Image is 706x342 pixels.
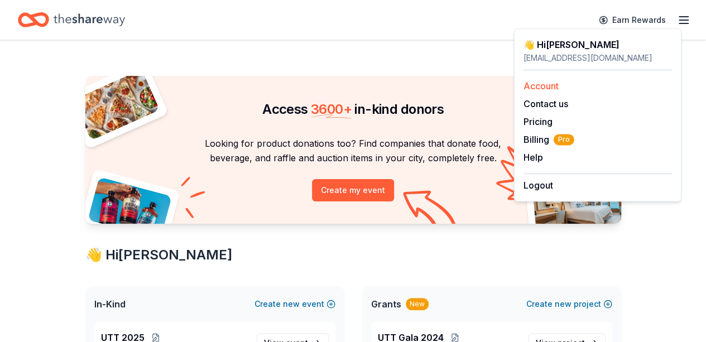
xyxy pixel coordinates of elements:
a: Home [18,7,125,33]
button: Create my event [312,179,394,201]
p: Looking for product donations too? Find companies that donate food, beverage, and raffle and auct... [99,136,608,166]
img: Pizza [73,69,160,141]
img: Curvy arrow [403,190,459,232]
a: Account [524,80,559,91]
button: Logout [524,179,553,192]
div: 👋 Hi [PERSON_NAME] [524,38,672,51]
button: Contact us [524,97,568,110]
button: Help [524,151,543,164]
span: Pro [554,134,574,145]
a: Earn Rewards [592,10,673,30]
div: New [406,298,429,310]
a: Pricing [524,116,553,127]
span: new [283,297,300,311]
span: Billing [524,133,574,146]
button: BillingPro [524,133,574,146]
div: 👋 Hi [PERSON_NAME] [85,246,621,264]
button: Createnewproject [526,297,612,311]
span: 3600 + [311,101,352,117]
div: [EMAIL_ADDRESS][DOMAIN_NAME] [524,51,672,65]
span: new [555,297,571,311]
span: Access in-kind donors [262,101,444,117]
button: Createnewevent [254,297,335,311]
span: Grants [371,297,401,311]
span: In-Kind [94,297,126,311]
